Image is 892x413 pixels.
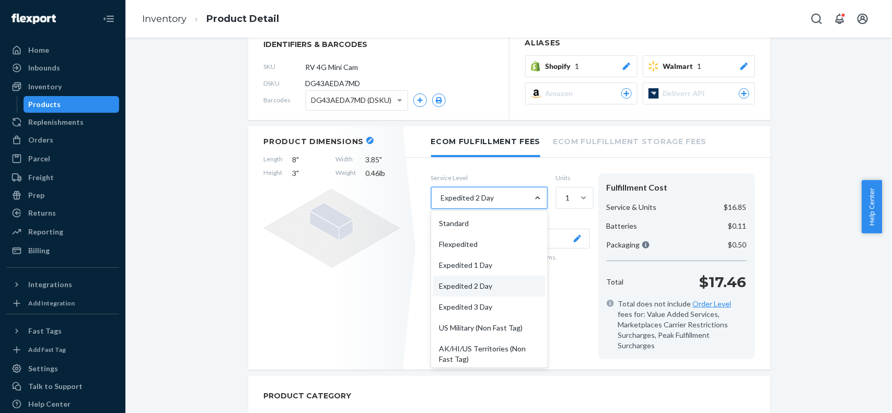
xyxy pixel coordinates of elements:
[433,213,546,234] div: Standard
[24,96,120,113] a: Products
[700,272,747,292] p: $17.46
[607,182,747,194] div: Fulfillment Cost
[6,396,119,412] a: Help Center
[607,277,624,287] p: Total
[264,62,306,71] span: SKU
[29,99,61,110] div: Products
[6,42,119,58] a: Home
[6,297,119,310] a: Add Integration
[28,227,63,237] div: Reporting
[28,326,62,336] div: Fast Tags
[693,299,732,308] a: Order Level
[28,135,53,145] div: Orders
[433,276,546,297] div: Expedited 2 Day
[6,223,119,240] a: Reporting
[556,173,590,182] label: Units
[440,193,441,203] input: Expedited 2 DayStandardFlexpeditedExpedited 1 DayExpedited 2 DayExpedited 3 DayUS Military (Non F...
[643,55,755,77] button: Walmart1
[525,55,638,77] button: Shopify1
[546,88,577,99] span: Amazon
[829,8,850,29] button: Open notifications
[28,299,75,308] div: Add Integration
[293,168,327,179] span: 3
[575,61,580,72] span: 1
[6,169,119,186] a: Freight
[28,381,83,392] div: Talk to Support
[264,39,493,50] span: identifiers & barcodes
[565,193,566,203] input: 1
[28,117,84,127] div: Replenishments
[6,205,119,221] a: Returns
[6,60,119,76] a: Inbounds
[297,155,299,164] span: "
[134,4,287,34] ol: breadcrumbs
[433,338,546,370] div: AK/HI/US Territories (Non Fast Tag)
[142,13,187,25] a: Inventory
[852,8,873,29] button: Open account menu
[28,81,62,92] div: Inventory
[6,150,119,167] a: Parcel
[336,155,356,165] span: Width
[28,345,66,354] div: Add Fast Tag
[28,190,44,200] div: Prep
[6,276,119,293] button: Integrations
[264,155,283,165] span: Length
[6,323,119,339] button: Fast Tags
[431,173,548,182] label: Service Level
[380,155,383,164] span: "
[525,39,755,47] h2: Aliases
[28,172,54,183] div: Freight
[431,126,541,157] li: Ecom Fulfillment Fees
[607,202,657,213] p: Service & Units
[862,180,882,233] button: Help Center
[728,240,747,250] p: $0.50
[311,91,392,109] span: DG43AEDA7MD (DSKU)
[6,132,119,148] a: Orders
[643,82,755,104] button: Deliverr API
[293,155,327,165] span: 8
[264,137,364,146] h2: Product Dimensions
[806,8,827,29] button: Open Search Box
[264,168,283,179] span: Height
[525,82,638,104] button: Amazon
[6,114,119,131] a: Replenishments
[6,360,119,377] a: Settings
[607,240,650,250] p: Packaging
[366,155,400,165] span: 3.85
[566,193,570,203] div: 1
[264,96,306,104] span: Barcodes
[28,208,56,218] div: Returns
[433,255,546,276] div: Expedited 1 Day
[607,221,638,231] p: Batteries
[28,399,71,409] div: Help Center
[724,202,747,213] p: $16.85
[6,378,119,395] a: Talk to Support
[28,45,49,55] div: Home
[6,344,119,356] a: Add Fast Tag
[336,168,356,179] span: Weight
[264,79,306,88] span: DSKU
[206,13,279,25] a: Product Detail
[663,61,698,72] span: Walmart
[441,193,494,203] div: Expedited 2 Day
[28,245,50,256] div: Billing
[28,63,60,73] div: Inbounds
[6,242,119,259] a: Billing
[6,187,119,204] a: Prep
[433,297,546,317] div: Expedited 3 Day
[306,78,361,89] span: DG43AEDA7MD
[433,234,546,255] div: Flexpedited
[264,386,352,405] h2: PRODUCT CATEGORY
[297,169,299,178] span: "
[98,8,119,29] button: Close Navigation
[433,317,546,338] div: US Military (Non Fast Tag)
[6,78,119,95] a: Inventory
[11,14,56,24] img: Flexport logo
[546,61,575,72] span: Shopify
[618,299,747,351] span: Total does not include fees for: Value Added Services, Marketplaces Carrier Restrictions Surcharg...
[28,154,50,164] div: Parcel
[663,88,709,99] span: Deliverr API
[28,279,72,290] div: Integrations
[728,221,747,231] p: $0.11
